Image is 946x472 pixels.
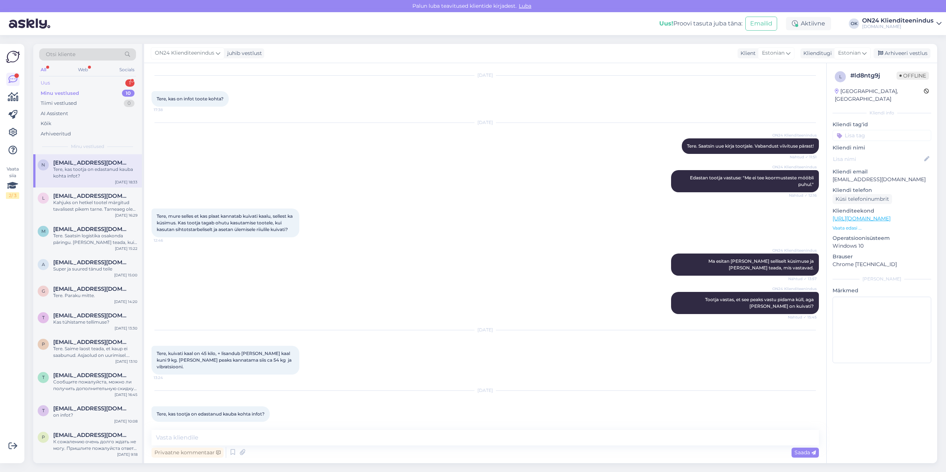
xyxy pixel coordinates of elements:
span: nele.mandla@gmail.com [53,159,130,166]
input: Lisa nimi [833,155,923,163]
div: juhib vestlust [224,49,262,57]
div: Socials [118,65,136,75]
input: Lisa tag [833,130,931,141]
span: Tere, kas on infot toote kohta? [157,96,224,101]
a: [URL][DOMAIN_NAME] [833,215,891,222]
span: Minu vestlused [71,143,104,150]
span: p [42,341,45,347]
span: 13:24 [154,375,181,380]
div: Proovi tasuta juba täna: [659,19,742,28]
p: Kliendi nimi [833,144,931,152]
span: trulling@mail.ru [53,372,130,379]
div: К сожалению очень долго ждать не могу. Пришлите пожалуйста ответ на почте [EMAIL_ADDRESS][DOMAIN_... [53,438,137,452]
span: ON24 Klienditeenindus [772,164,817,170]
div: Küsi telefoninumbrit [833,194,892,204]
div: [DATE] 15:00 [114,272,137,278]
span: Nähtud ✓ 15:45 [788,314,817,320]
p: Windows 10 [833,242,931,250]
div: [DATE] 13:30 [115,325,137,331]
img: Askly Logo [6,50,20,64]
span: Tootja vastas, et see peaks vastu pidama küll, aga [PERSON_NAME] on kuivati? [705,297,815,309]
span: Nähtud ✓ 11:51 [789,154,817,160]
div: [DOMAIN_NAME] [862,24,933,30]
span: Tere, kas tootja on edastanud kauba kohta infot? [157,411,265,417]
span: Estonian [838,49,861,57]
span: n [41,162,45,168]
div: OK [849,18,859,29]
div: Kliendi info [833,110,931,116]
div: [GEOGRAPHIC_DATA], [GEOGRAPHIC_DATA] [835,87,924,103]
div: All [39,65,48,75]
span: a [42,262,45,267]
span: ON24 Klienditeenindus [772,286,817,292]
div: 1 [125,79,135,87]
span: Edastan tootja vastuse: "Me ei tee koormusteste mööbli puhul." [690,175,815,187]
div: Arhiveeri vestlus [874,48,930,58]
span: 17:38 [154,107,181,113]
div: AI Assistent [41,110,68,117]
span: Ma esitan [PERSON_NAME] selliselt küsimuse ja [PERSON_NAME] teada, mis vastavad. [708,258,815,271]
div: Uus [41,79,50,87]
div: [DATE] 14:20 [114,299,137,304]
span: Tere, mure selles et kas plaat kannatab kuivati kaalu, sellest ka küsimus. Kas tootja tagab ohutu... [157,213,294,232]
div: 10 [122,90,135,97]
span: piret.piiroja.777@gmail.ee [53,339,130,345]
span: g [42,288,45,294]
div: [DATE] 9:18 [117,452,137,457]
div: [DATE] [152,119,819,126]
div: Klienditugi [800,49,832,57]
p: Kliendi email [833,168,931,176]
p: Chrome [TECHNICAL_ID] [833,261,931,268]
span: annely.karu@mail.ee [53,259,130,266]
span: Luba [517,3,534,9]
span: mennuke85@gmail.com [53,226,130,232]
div: Privaatne kommentaar [152,448,224,458]
span: 18:33 [154,422,181,428]
span: grosselisabeth16@gmail.com [53,286,130,292]
div: [DATE] 13:10 [115,359,137,364]
div: [DATE] 15:22 [115,246,137,251]
div: Kas tühistame tellimuse? [53,319,137,325]
div: [DATE] [152,327,819,333]
button: Emailid [745,17,777,31]
span: ON24 Klienditeenindus [772,132,817,138]
p: Kliendi tag'id [833,121,931,128]
div: # ld8ntg9j [850,71,896,80]
p: Vaata edasi ... [833,225,931,231]
span: ON24 Klienditeenindus [155,49,214,57]
div: Web [76,65,89,75]
p: Operatsioonisüsteem [833,234,931,242]
p: Märkmed [833,287,931,294]
div: Tere. Saime laost teada, et kaup ei saabunud. Asjaolud on uurimisel. Anname Teile koheselt teada,... [53,345,137,359]
span: Otsi kliente [46,51,75,58]
span: m [41,228,45,234]
div: [DATE] 16:45 [115,392,137,397]
div: Super ja suured tänud teile [53,266,137,272]
div: Kahjuks on hetkel tootel märgitud tavalisest pikem tarne. Tarneaeg oleks jaanuaris. Küll aga on v... [53,199,137,213]
div: Klient [738,49,756,57]
div: [DATE] [152,72,819,79]
span: Tere, kuivati kaal on 45 kilo, + lisandub [PERSON_NAME] kaal kuni 9 kg. [PERSON_NAME] peaks kanna... [157,351,293,369]
div: [DATE] 16:29 [115,213,137,218]
span: toomas.raist@gmail.com [53,312,130,319]
div: [DATE] [152,387,819,394]
div: Vaata siia [6,166,19,199]
p: [EMAIL_ADDRESS][DOMAIN_NAME] [833,176,931,183]
p: Brauser [833,253,931,261]
div: Сообщите пожалуйста, можно ли получить дополнительную скидку на диван [GEOGRAPHIC_DATA] MN-405491... [53,379,137,392]
p: Klienditeekond [833,207,931,215]
div: on infot? [53,412,137,418]
span: liisa2201@gmail.com [53,193,130,199]
span: l [839,74,842,79]
div: Kõik [41,120,51,127]
span: t [42,375,45,380]
div: Arhiveeritud [41,130,71,138]
div: 2 / 3 [6,192,19,199]
div: [DATE] 18:33 [115,179,137,185]
span: ON24 Klienditeenindus [772,248,817,253]
span: l [42,195,45,201]
div: [PERSON_NAME] [833,276,931,282]
div: Tiimi vestlused [41,100,77,107]
span: Saada [794,449,816,456]
div: 0 [124,100,135,107]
